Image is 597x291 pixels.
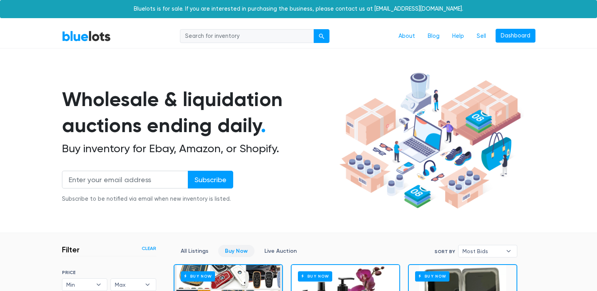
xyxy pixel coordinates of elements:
input: Enter your email address [62,171,188,188]
h6: Buy Now [298,271,332,281]
a: Dashboard [496,29,535,43]
a: Live Auction [258,245,303,257]
input: Search for inventory [180,29,314,43]
label: Sort By [434,248,455,255]
a: Help [446,29,470,44]
b: ▾ [139,279,156,291]
a: About [392,29,421,44]
input: Subscribe [188,171,233,188]
a: Blog [421,29,446,44]
a: All Listings [174,245,215,257]
b: ▾ [500,245,517,257]
a: Sell [470,29,492,44]
h2: Buy inventory for Ebay, Amazon, or Shopify. [62,142,337,155]
h6: Buy Now [415,271,449,281]
span: . [261,114,266,137]
b: ▾ [90,279,107,291]
img: hero-ee84e7d0318cb26816c560f6b4441b76977f77a177738b4e94f68c95b2b83dbb.png [337,69,524,213]
a: Clear [142,245,156,252]
h6: Buy Now [181,271,215,281]
a: BlueLots [62,30,111,42]
div: Subscribe to be notified via email when new inventory is listed. [62,195,233,203]
h3: Filter [62,245,80,254]
span: Most Bids [462,245,502,257]
span: Max [115,279,141,291]
a: Buy Now [218,245,255,257]
h6: PRICE [62,270,156,275]
h1: Wholesale & liquidation auctions ending daily [62,86,337,139]
span: Min [66,279,92,291]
